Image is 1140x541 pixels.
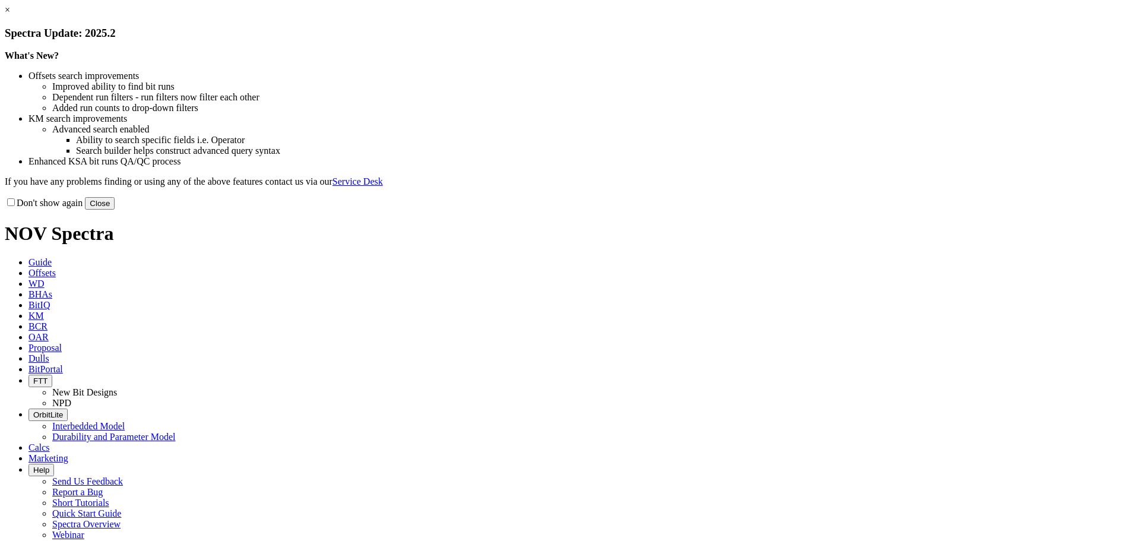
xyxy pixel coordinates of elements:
[52,81,1135,92] li: Improved ability to find bit runs
[28,156,1135,167] li: Enhanced KSA bit runs QA/QC process
[28,453,68,463] span: Marketing
[28,279,45,289] span: WD
[5,50,59,61] strong: What's New?
[52,498,109,508] a: Short Tutorials
[52,487,103,497] a: Report a Bug
[28,257,52,267] span: Guide
[52,398,71,408] a: NPD
[28,300,50,310] span: BitIQ
[52,432,176,442] a: Durability and Parameter Model
[76,135,1135,145] li: Ability to search specific fields i.e. Operator
[5,27,1135,40] h3: Spectra Update: 2025.2
[28,442,50,453] span: Calcs
[33,466,49,474] span: Help
[33,410,63,419] span: OrbitLite
[5,176,1135,187] p: If you have any problems finding or using any of the above features contact us via our
[52,103,1135,113] li: Added run counts to drop-down filters
[28,268,56,278] span: Offsets
[28,311,44,321] span: KM
[28,364,63,374] span: BitPortal
[5,198,83,208] label: Don't show again
[5,5,10,15] a: ×
[52,421,125,431] a: Interbedded Model
[52,519,121,529] a: Spectra Overview
[28,289,52,299] span: BHAs
[33,377,47,385] span: FTT
[85,197,115,210] button: Close
[28,71,1135,81] li: Offsets search improvements
[52,476,123,486] a: Send Us Feedback
[52,508,121,518] a: Quick Start Guide
[28,321,47,331] span: BCR
[52,92,1135,103] li: Dependent run filters - run filters now filter each other
[52,387,117,397] a: New Bit Designs
[28,332,49,342] span: OAR
[28,113,1135,124] li: KM search improvements
[7,198,15,206] input: Don't show again
[76,145,1135,156] li: Search builder helps construct advanced query syntax
[5,223,1135,245] h1: NOV Spectra
[28,353,49,363] span: Dulls
[332,176,383,186] a: Service Desk
[52,124,1135,135] li: Advanced search enabled
[28,343,62,353] span: Proposal
[52,530,84,540] a: Webinar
